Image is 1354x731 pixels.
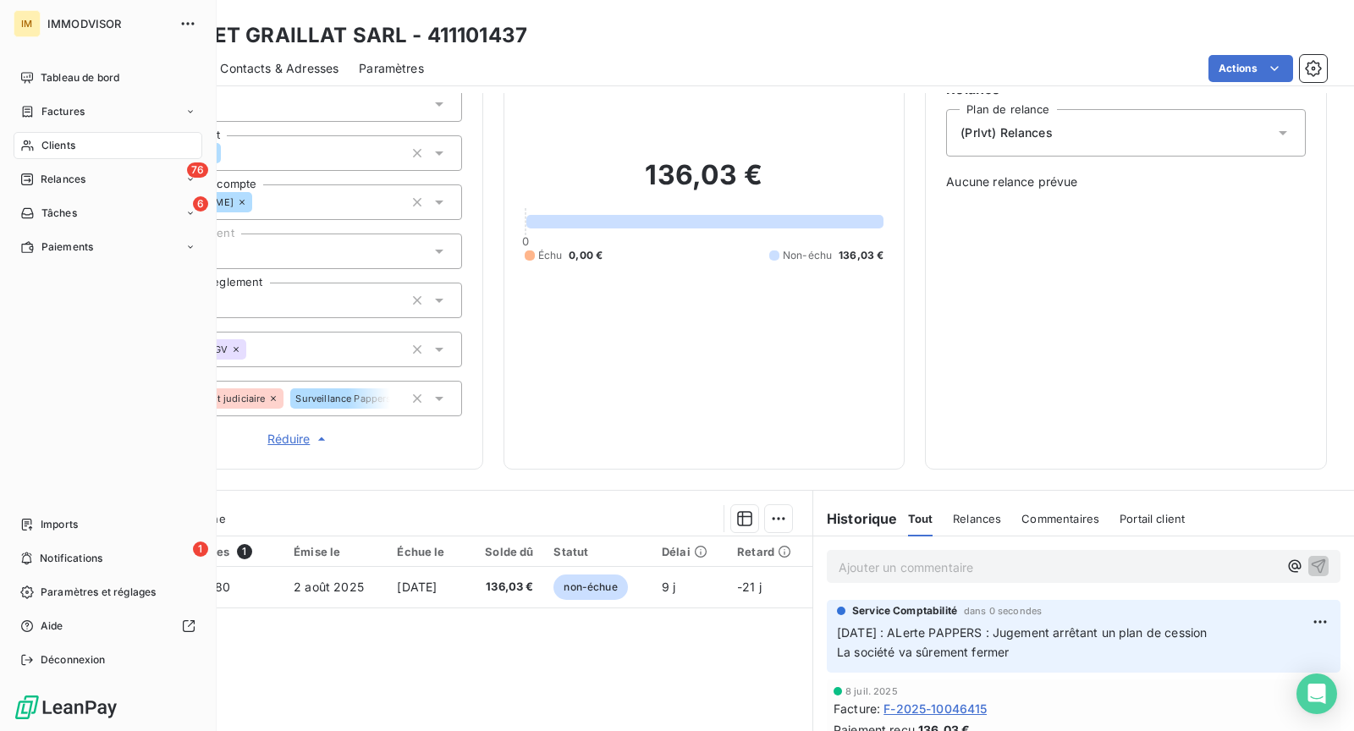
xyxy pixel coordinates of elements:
span: Paramètres et réglages [41,585,156,600]
span: 8 juil. 2025 [845,686,898,696]
span: 136,03 € [839,248,883,263]
span: F-2025-10046415 [883,700,987,717]
span: Contacts & Adresses [220,60,338,77]
span: Notifications [40,551,102,566]
button: Réduire [136,430,462,448]
span: Échu [538,248,563,263]
span: Factures [41,104,85,119]
a: Aide [14,613,202,640]
a: Paiements [14,234,202,261]
span: 0,00 € [569,248,603,263]
span: IMMODVISOR [47,17,169,30]
span: Aide [41,618,63,634]
div: Délai [662,545,717,558]
span: Paiements [41,239,93,255]
span: Tableau de bord [41,70,119,85]
h3: CABINET GRAILLAT SARL - 411101437 [149,20,527,51]
span: dans 0 secondes [964,606,1042,616]
span: Surveillance Pappers [295,393,391,404]
input: Ajouter une valeur [252,195,266,210]
span: [DATE] [397,580,437,594]
div: Statut [553,545,641,558]
div: Solde dû [475,545,533,558]
span: Clients [41,138,75,153]
input: Ajouter une valeur [390,391,404,406]
a: 6Tâches [14,200,202,227]
input: Ajouter une valeur [246,342,260,357]
span: 0 [522,234,529,248]
span: (Prlvt) Relances [960,124,1052,141]
span: Paramètres [359,60,424,77]
span: Réduire [267,431,330,448]
span: 9 j [662,580,675,594]
span: Commentaires [1021,512,1099,525]
span: 76 [187,162,208,178]
span: Facture : [834,700,880,717]
span: 6 [193,196,208,212]
span: 136,03 € [475,579,533,596]
span: Imports [41,517,78,532]
h2: 136,03 € [525,158,884,209]
span: non-échue [553,574,627,600]
span: Service Comptabilité [852,603,957,618]
span: Déconnexion [41,652,106,668]
input: Ajouter une valeur [221,146,234,161]
a: Imports [14,511,202,538]
span: Tâches [41,206,77,221]
div: Échue le [397,545,454,558]
span: Tout [908,512,933,525]
span: Relances [41,172,85,187]
span: [DATE] : ALerte PAPPERS : Jugement arrêtant un plan de cession [837,625,1207,640]
span: Portail client [1120,512,1185,525]
a: Clients [14,132,202,159]
button: Actions [1208,55,1293,82]
div: IM [14,10,41,37]
div: Retard [737,545,802,558]
img: Logo LeanPay [14,694,118,721]
span: -21 j [737,580,762,594]
span: 1 [237,544,252,559]
span: 1 [193,541,208,557]
span: Non-échu [783,248,832,263]
a: Factures [14,98,202,125]
span: Relances [953,512,1001,525]
span: 2 août 2025 [294,580,364,594]
span: Aucune relance prévue [946,173,1306,190]
div: Open Intercom Messenger [1296,673,1337,714]
a: 76Relances [14,166,202,193]
div: Émise le [294,545,377,558]
a: Tableau de bord [14,64,202,91]
a: Paramètres et réglages [14,579,202,606]
h6: Historique [813,508,898,529]
span: La société va sûrement fermer [837,645,1009,659]
input: Ajouter une valeur [214,293,228,308]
